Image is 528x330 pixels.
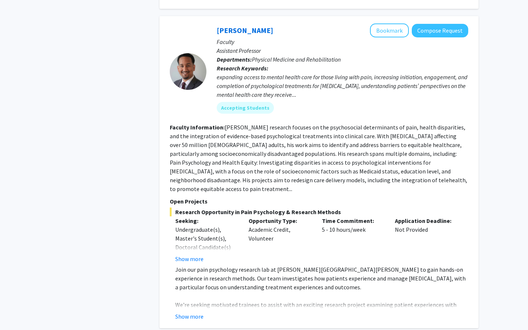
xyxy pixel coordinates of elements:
iframe: Chat [5,297,31,324]
button: Show more [175,312,203,321]
div: Not Provided [389,216,463,263]
p: Application Deadline: [395,216,457,225]
p: Time Commitment: [322,216,384,225]
button: Show more [175,254,203,263]
div: expanding access to mental health care for those living with pain, increasing initiation, engagem... [217,73,468,99]
span: Physical Medicine and Rehabilitation [252,56,341,63]
p: Join our pain psychology research lab at [PERSON_NAME][GEOGRAPHIC_DATA][PERSON_NAME] to gain hand... [175,265,468,291]
p: Opportunity Type: [249,216,311,225]
div: Undergraduate(s), Master's Student(s), Doctoral Candidate(s) (PhD, MD, DMD, PharmD, etc.), Postdo... [175,225,238,313]
button: Add Fenan Rassu to Bookmarks [370,23,409,37]
fg-read-more: [PERSON_NAME] research focuses on the psychosocial determinants of pain, health disparities, and ... [170,124,467,192]
div: Academic Credit, Volunteer [243,216,316,263]
p: Seeking: [175,216,238,225]
b: Faculty Information: [170,124,225,131]
mat-chip: Accepting Students [217,102,274,114]
button: Compose Request to Fenan Rassu [412,24,468,37]
p: Open Projects [170,197,468,206]
b: Research Keywords: [217,65,268,72]
span: Research Opportunity in Pain Psychology & Research Methods [170,208,468,216]
b: Departments: [217,56,252,63]
p: Assistant Professor [217,46,468,55]
p: Faculty [217,37,468,46]
div: 5 - 10 hours/week [316,216,390,263]
a: [PERSON_NAME] [217,26,273,35]
p: We're seeking motivated trainees to assist with an exciting research project examining patient ex... [175,300,468,318]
